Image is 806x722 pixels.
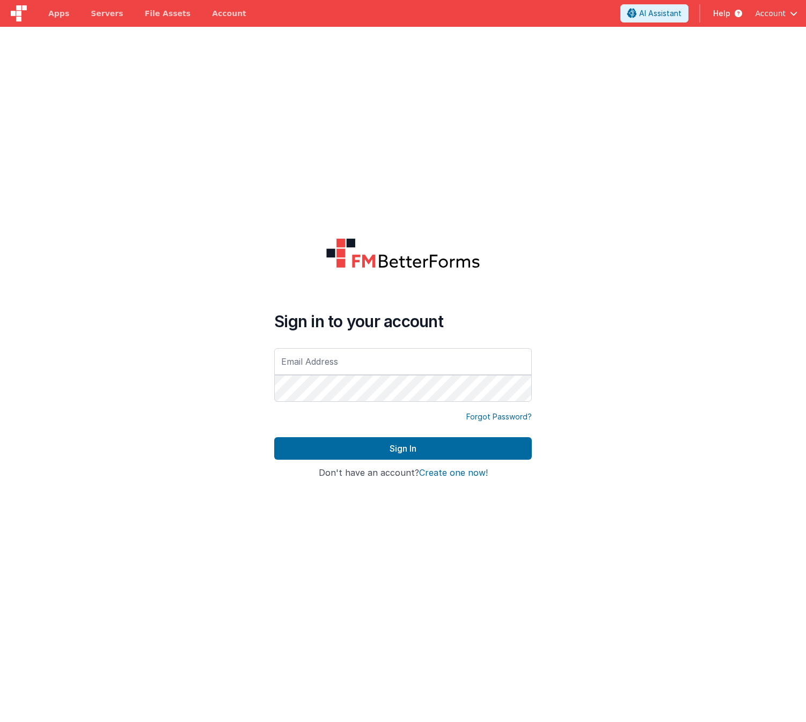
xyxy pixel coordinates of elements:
button: Create one now! [419,468,488,478]
h4: Don't have an account? [274,468,532,478]
span: AI Assistant [639,8,682,19]
span: File Assets [145,8,191,19]
span: Apps [48,8,69,19]
h4: Sign in to your account [274,312,532,331]
span: Help [713,8,730,19]
a: Forgot Password? [466,411,532,422]
button: AI Assistant [620,4,688,23]
span: Servers [91,8,123,19]
input: Email Address [274,348,532,375]
span: Account [755,8,786,19]
button: Account [755,8,797,19]
button: Sign In [274,437,532,460]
